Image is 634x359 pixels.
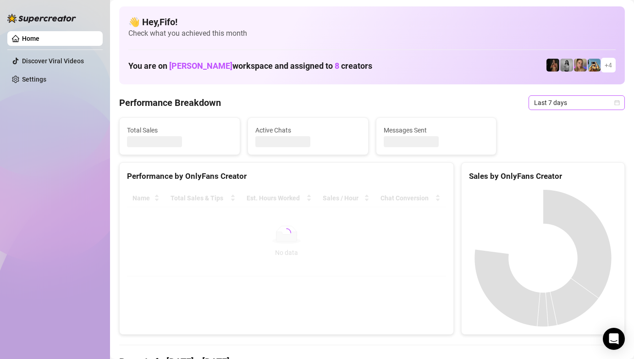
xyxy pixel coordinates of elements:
[335,61,339,71] span: 8
[22,76,46,83] a: Settings
[546,59,559,72] img: the_bohema
[169,61,232,71] span: [PERSON_NAME]
[22,35,39,42] a: Home
[605,60,612,70] span: + 4
[603,328,625,350] div: Open Intercom Messenger
[574,59,587,72] img: Cherry
[127,125,232,135] span: Total Sales
[7,14,76,23] img: logo-BBDzfeDw.svg
[384,125,489,135] span: Messages Sent
[255,125,361,135] span: Active Chats
[614,100,620,105] span: calendar
[128,28,616,39] span: Check what you achieved this month
[281,227,292,238] span: loading
[534,96,619,110] span: Last 7 days
[128,16,616,28] h4: 👋 Hey, Fifo !
[560,59,573,72] img: A
[588,59,601,72] img: Babydanix
[128,61,372,71] h1: You are on workspace and assigned to creators
[469,170,617,182] div: Sales by OnlyFans Creator
[127,170,446,182] div: Performance by OnlyFans Creator
[119,96,221,109] h4: Performance Breakdown
[22,57,84,65] a: Discover Viral Videos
